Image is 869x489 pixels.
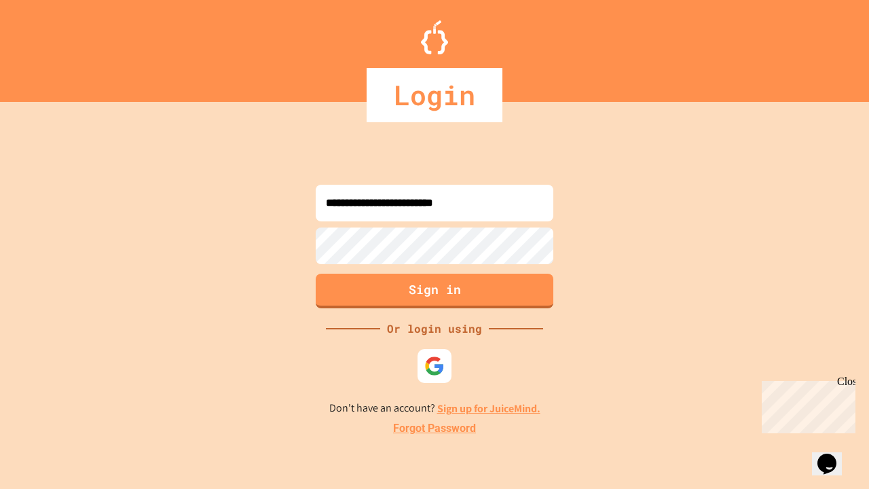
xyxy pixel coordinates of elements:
button: Sign in [316,274,553,308]
iframe: chat widget [756,376,855,433]
p: Don't have an account? [329,400,540,417]
div: Login [367,68,502,122]
img: Logo.svg [421,20,448,54]
iframe: chat widget [812,435,855,475]
div: Chat with us now!Close [5,5,94,86]
a: Sign up for JuiceMind. [437,401,540,416]
div: Or login using [380,321,489,337]
a: Forgot Password [393,420,476,437]
img: google-icon.svg [424,356,445,376]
